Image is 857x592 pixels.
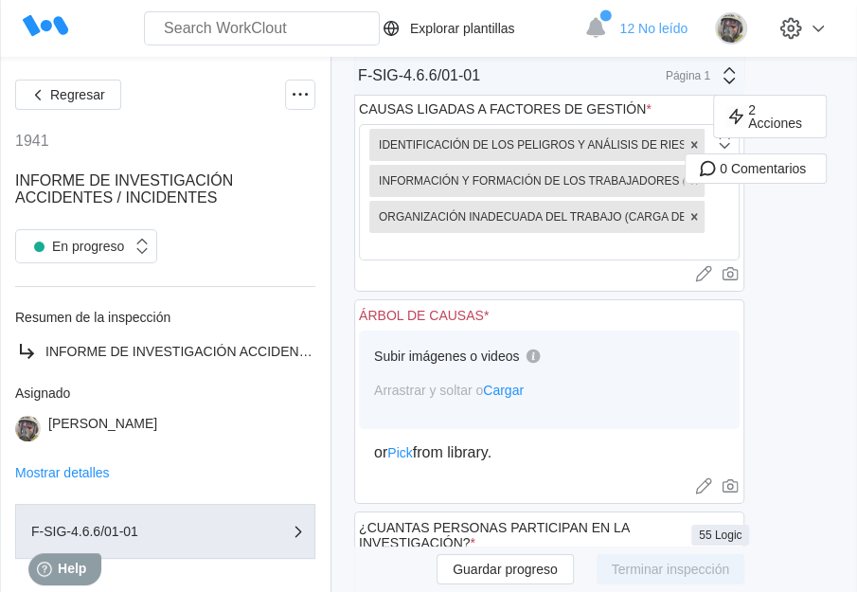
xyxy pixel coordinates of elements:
[15,416,41,441] img: 2f847459-28ef-4a61-85e4-954d408df519.jpg
[50,88,105,101] span: Regresar
[359,101,652,117] div: CAUSAS LIGADAS A FACTORES DE GESTIÓN
[691,525,749,546] div: 55 Logic
[15,172,233,206] span: INFORME DE INVESTIGACIÓN ACCIDENTES / INCIDENTES
[144,11,380,45] input: Search WorkClout
[410,21,515,36] div: Explorar plantillas
[375,132,681,158] div: IDENTIFICACIÓN DE LOS PELIGROS Y ANÁLISIS DE RIESGOS
[374,383,524,398] span: Arrastrar y soltar o
[48,416,157,441] div: [PERSON_NAME]
[15,310,315,325] div: Resumen de la inspección
[359,308,489,323] div: ÁRBOL DE CAUSAS
[437,554,574,584] button: Guardar progreso
[358,67,480,84] div: F-SIG-4.6.6/01-01
[720,162,806,175] span: 0 Comentarios
[387,445,412,460] span: Pick
[45,344,416,359] span: INFORME DE INVESTIGACIÓN ACCIDENTES / INCIDENTES
[597,554,745,584] button: Terminar inspección
[15,466,110,479] button: Mostrar detalles
[15,504,315,559] button: F-SIG-4.6.6/01-01
[715,12,747,45] img: 2f847459-28ef-4a61-85e4-954d408df519.jpg
[15,80,121,110] button: Regresar
[685,153,827,184] button: 0 Comentarios
[359,520,687,550] div: ¿CUANTAS PERSONAS PARTICIPAN EN LA INVESTIGACIÓN?
[15,340,315,363] a: INFORME DE INVESTIGACIÓN ACCIDENTES / INCIDENTES
[453,563,558,576] span: Guardar progreso
[15,133,49,150] div: 1941
[619,21,687,36] span: 12 No leído
[713,95,827,138] button: 2 Acciones
[374,349,519,364] div: Subir imágenes o videos
[26,233,124,260] div: En progreso
[375,204,681,230] div: ORGANIZACIÓN INADECUADA DEL TRABAJO (CARGA DE TRABAJO, ORGANIZACIÓN DE TURNOS, MALA GESTIÓN DEL T...
[612,563,730,576] span: Terminar inspección
[374,444,724,461] div: or from library.
[31,525,221,538] div: F-SIG-4.6.6/01-01
[663,69,710,82] div: Página 1
[483,383,524,398] span: Cargar
[15,386,315,401] div: Asignado
[380,17,576,40] a: Explorar plantillas
[375,168,681,194] div: INFORMACIÓN Y FORMACIÓN DE LOS TRABAJADORES (INCLUYE VERIFICACIÓN DE LA FORMACIÓN)
[748,103,811,130] span: 2 Acciones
